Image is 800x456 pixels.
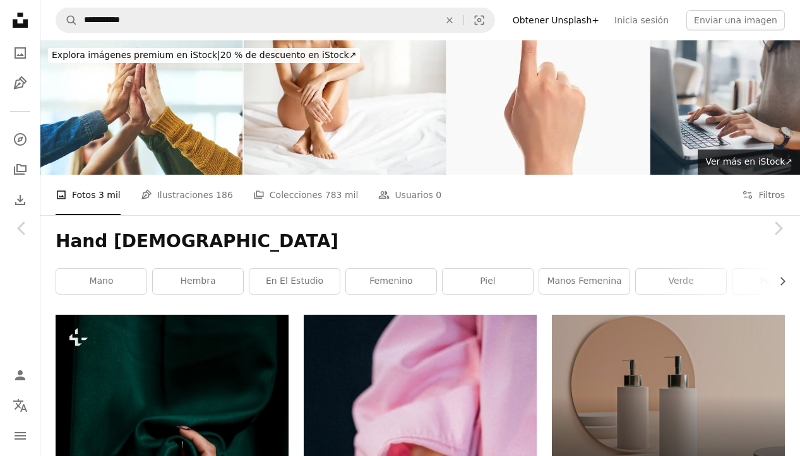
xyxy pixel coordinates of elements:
[636,269,726,294] a: verde
[216,188,233,202] span: 186
[698,149,800,175] a: Ver más en iStock↗
[607,10,676,30] a: Inicia sesión
[447,40,649,175] img: Dedo humano
[141,175,233,215] a: Ilustraciones 186
[756,168,800,289] a: Siguiente
[8,40,33,66] a: Fotos
[436,8,463,32] button: Borrar
[346,269,436,294] a: femenino
[464,8,494,32] button: Búsqueda visual
[8,393,33,418] button: Idioma
[153,269,243,294] a: hembra
[52,50,356,60] span: 20 % de descuento en iStock ↗
[253,175,359,215] a: Colecciones 783 mil
[539,269,630,294] a: Manos femenina
[40,40,242,175] img: Juntos, todo es posible
[249,269,340,294] a: en el estudio
[52,50,220,60] span: Explora imágenes premium en iStock |
[56,230,785,253] h1: Hand [DEMOGRAPHIC_DATA]
[8,157,33,182] a: Colecciones
[8,71,33,96] a: Ilustraciones
[742,175,785,215] button: Filtros
[325,188,359,202] span: 783 mil
[436,188,441,202] span: 0
[56,8,78,32] button: Buscar en Unsplash
[8,363,33,388] a: Iniciar sesión / Registrarse
[8,423,33,448] button: Menú
[505,10,607,30] a: Obtener Unsplash+
[244,40,446,175] img: Piel sedosa de pierna lisa después de la depilación
[378,175,441,215] a: Usuarios 0
[40,40,367,71] a: Explora imágenes premium en iStock|20 % de descuento en iStock↗
[56,269,146,294] a: mano
[8,127,33,152] a: Explorar
[56,8,495,33] form: Encuentra imágenes en todo el sitio
[443,269,533,294] a: piel
[705,156,792,167] span: Ver más en iStock ↗
[686,10,785,30] button: Enviar una imagen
